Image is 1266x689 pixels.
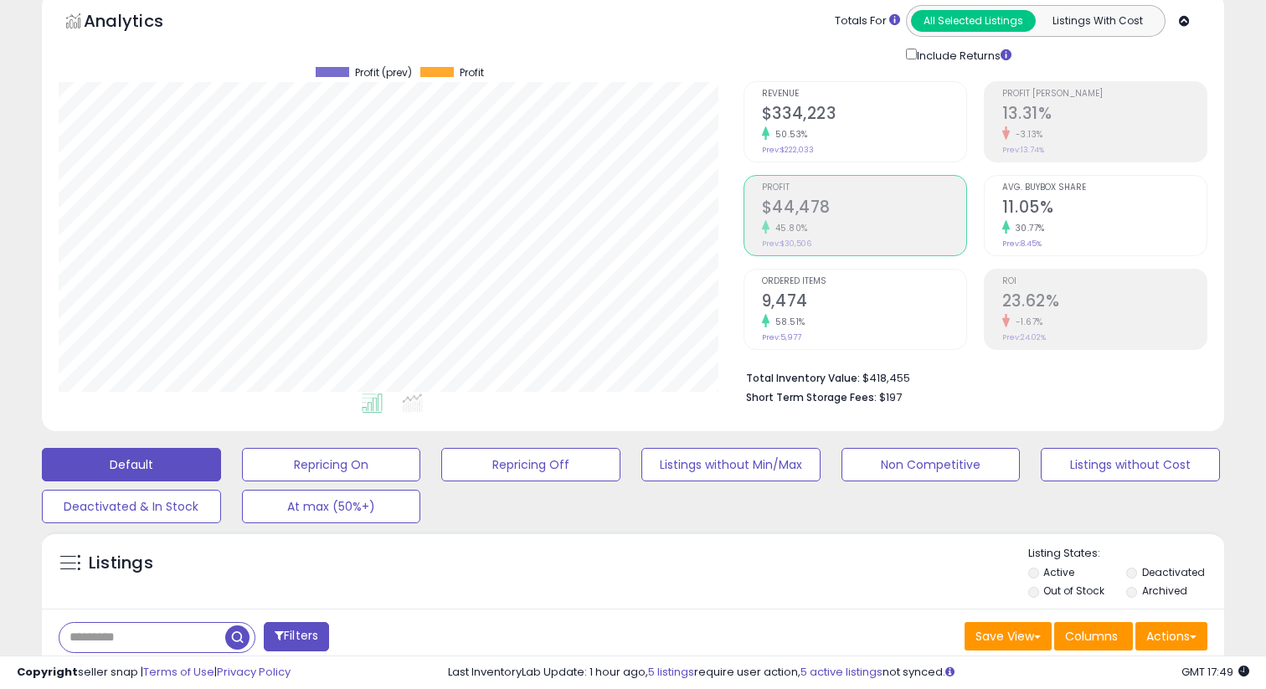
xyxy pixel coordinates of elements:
[264,622,329,651] button: Filters
[242,448,421,481] button: Repricing On
[762,90,966,99] span: Revenue
[835,13,900,29] div: Totals For
[1041,448,1220,481] button: Listings without Cost
[762,104,966,126] h2: $334,223
[1010,316,1043,328] small: -1.67%
[762,183,966,193] span: Profit
[762,291,966,314] h2: 9,474
[17,665,291,681] div: seller snap | |
[1035,10,1160,32] button: Listings With Cost
[769,222,808,234] small: 45.80%
[1181,664,1249,680] span: 2025-10-9 17:49 GMT
[965,622,1052,650] button: Save View
[42,448,221,481] button: Default
[217,664,291,680] a: Privacy Policy
[1010,222,1045,234] small: 30.77%
[800,664,883,680] a: 5 active listings
[648,664,694,680] a: 5 listings
[746,371,860,385] b: Total Inventory Value:
[762,198,966,220] h2: $44,478
[89,552,153,575] h5: Listings
[893,45,1032,64] div: Include Returns
[1142,584,1187,598] label: Archived
[1002,104,1207,126] h2: 13.31%
[841,448,1021,481] button: Non Competitive
[84,9,196,37] h5: Analytics
[1065,628,1118,645] span: Columns
[1002,277,1207,286] span: ROI
[746,390,877,404] b: Short Term Storage Fees:
[1002,145,1044,155] small: Prev: 13.74%
[1043,565,1074,579] label: Active
[242,490,421,523] button: At max (50%+)
[1054,622,1133,650] button: Columns
[746,367,1195,387] li: $418,455
[1002,183,1207,193] span: Avg. Buybox Share
[1010,128,1043,141] small: -3.13%
[448,665,1249,681] div: Last InventoryLab Update: 1 hour ago, require user action, not synced.
[1002,239,1042,249] small: Prev: 8.45%
[762,239,811,249] small: Prev: $30,506
[42,490,221,523] button: Deactivated & In Stock
[762,145,814,155] small: Prev: $222,033
[355,67,412,79] span: Profit (prev)
[762,277,966,286] span: Ordered Items
[1028,546,1225,562] p: Listing States:
[762,332,801,342] small: Prev: 5,977
[1142,565,1205,579] label: Deactivated
[911,10,1036,32] button: All Selected Listings
[460,67,484,79] span: Profit
[641,448,821,481] button: Listings without Min/Max
[1002,291,1207,314] h2: 23.62%
[769,316,805,328] small: 58.51%
[1043,584,1104,598] label: Out of Stock
[1002,90,1207,99] span: Profit [PERSON_NAME]
[879,389,902,405] span: $197
[1002,198,1207,220] h2: 11.05%
[769,128,808,141] small: 50.53%
[17,664,78,680] strong: Copyright
[1002,332,1046,342] small: Prev: 24.02%
[143,664,214,680] a: Terms of Use
[441,448,620,481] button: Repricing Off
[1135,622,1207,650] button: Actions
